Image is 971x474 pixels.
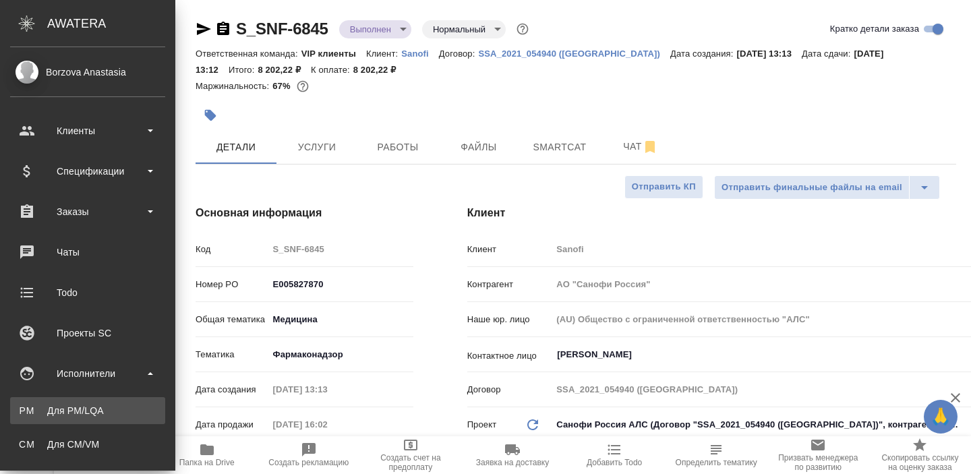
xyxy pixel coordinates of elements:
[446,139,511,156] span: Файлы
[204,139,268,156] span: Детали
[339,20,411,38] div: Выполнен
[285,139,349,156] span: Услуги
[670,49,736,59] p: Дата создания:
[3,316,172,350] a: Проекты SC
[196,205,413,221] h4: Основная информация
[467,383,552,396] p: Договор
[196,243,268,256] p: Код
[366,49,401,59] p: Клиент:
[196,100,225,130] button: Добавить тэг
[10,65,165,80] div: Borzova Anastasia
[527,139,592,156] span: Smartcat
[736,49,802,59] p: [DATE] 13:13
[47,10,175,37] div: AWATERA
[439,49,479,59] p: Договор:
[272,81,293,91] p: 67%
[346,24,395,35] button: Выполнен
[478,47,670,59] a: SSA_2021_054940 ([GEOGRAPHIC_DATA])
[642,139,658,155] svg: Отписаться
[10,397,165,424] a: PMДля PM/LQA
[478,49,670,59] p: SSA_2021_054940 ([GEOGRAPHIC_DATA])
[268,274,413,294] input: ✎ Введи что-нибудь
[196,49,301,59] p: Ответственная команда:
[353,65,407,75] p: 8 202,22 ₽
[301,49,366,59] p: VIP клиенты
[359,436,461,474] button: Создать счет на предоплату
[196,21,212,37] button: Скопировать ссылку для ЯМессенджера
[367,453,453,472] span: Создать счет на предоплату
[401,49,439,59] p: Sanofi
[624,175,703,199] button: Отправить КП
[294,78,312,95] button: 2249.77 RUB;
[17,438,158,451] div: Для CM/VM
[10,202,165,222] div: Заказы
[365,139,430,156] span: Работы
[587,458,642,467] span: Добавить Todo
[10,161,165,181] div: Спецификации
[10,323,165,343] div: Проекты SC
[229,65,258,75] p: Итого:
[196,278,268,291] p: Номер PO
[830,22,919,36] span: Кратко детали заказа
[196,313,268,326] p: Общая тематика
[467,313,552,326] p: Наше юр. лицо
[775,453,861,472] span: Призвать менеджера по развитию
[767,436,869,474] button: Призвать менеджера по развитию
[268,458,349,467] span: Создать рекламацию
[268,308,413,331] div: Медицина
[10,283,165,303] div: Todo
[196,383,268,396] p: Дата создания
[196,348,268,361] p: Тематика
[311,65,353,75] p: К оплате:
[268,343,413,366] div: Фармаконадзор
[401,47,439,59] a: Sanofi
[564,436,666,474] button: Добавить Todo
[10,431,165,458] a: CMДля CM/VM
[869,436,971,474] button: Скопировать ссылку на оценку заказа
[196,418,268,432] p: Дата продажи
[632,179,696,195] span: Отправить КП
[467,205,956,221] h4: Клиент
[17,404,158,417] div: Для PM/LQA
[422,20,506,38] div: Выполнен
[608,138,673,155] span: Чат
[236,20,328,38] a: S_SNF-6845
[722,180,902,196] span: Отправить финальные файлы на email
[676,458,757,467] span: Определить тематику
[929,403,952,431] span: 🙏
[924,400,958,434] button: 🙏
[476,458,549,467] span: Заявка на доставку
[666,436,767,474] button: Определить тематику
[968,353,971,356] button: Open
[714,175,910,200] button: Отправить финальные файлы на email
[179,458,235,467] span: Папка на Drive
[429,24,490,35] button: Нормальный
[467,278,552,291] p: Контрагент
[268,239,413,259] input: Пустое поле
[802,49,854,59] p: Дата сдачи:
[514,20,531,38] button: Доп статусы указывают на важность/срочность заказа
[10,363,165,384] div: Исполнители
[196,81,272,91] p: Маржинальность:
[3,235,172,269] a: Чаты
[10,121,165,141] div: Клиенты
[215,21,231,37] button: Скопировать ссылку
[268,380,386,399] input: Пустое поле
[877,453,963,472] span: Скопировать ссылку на оценку заказа
[714,175,940,200] div: split button
[156,436,258,474] button: Папка на Drive
[258,65,311,75] p: 8 202,22 ₽
[467,418,497,432] p: Проект
[461,436,563,474] button: Заявка на доставку
[268,415,386,434] input: Пустое поле
[258,436,359,474] button: Создать рекламацию
[3,276,172,309] a: Todo
[467,349,552,363] p: Контактное лицо
[467,243,552,256] p: Клиент
[10,242,165,262] div: Чаты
